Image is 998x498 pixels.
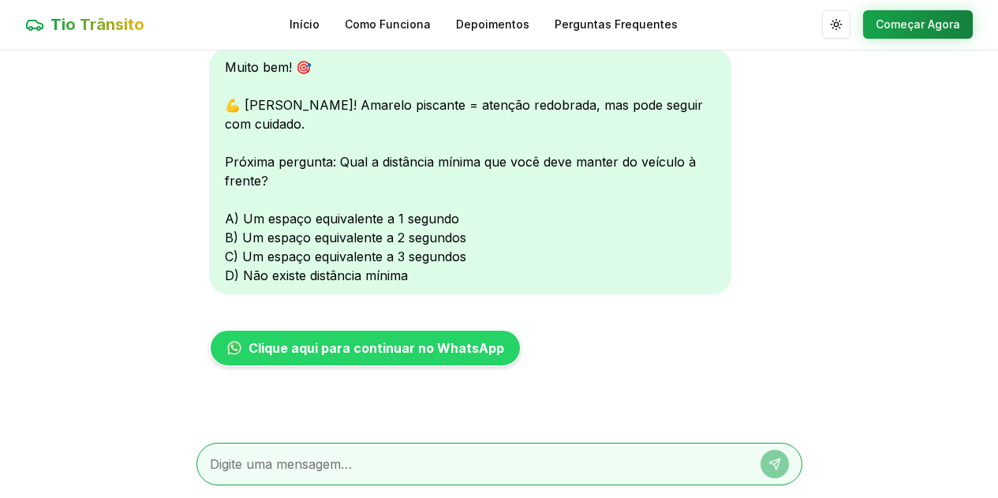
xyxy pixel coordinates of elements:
[249,339,504,358] span: Clique aqui para continuar no WhatsApp
[555,17,678,32] a: Perguntas Frequentes
[209,48,731,294] div: Muito bem! 🎯 💪 [PERSON_NAME]! Amarelo piscante = atenção redobrada, mas pode seguir com cuidado. ...
[345,17,431,32] a: Como Funciona
[290,17,320,32] a: Início
[209,329,521,367] a: Clique aqui para continuar no WhatsApp
[863,10,973,39] button: Começar Agora
[50,13,144,36] span: Tio Trânsito
[25,13,144,36] a: Tio Trânsito
[456,17,529,32] a: Depoimentos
